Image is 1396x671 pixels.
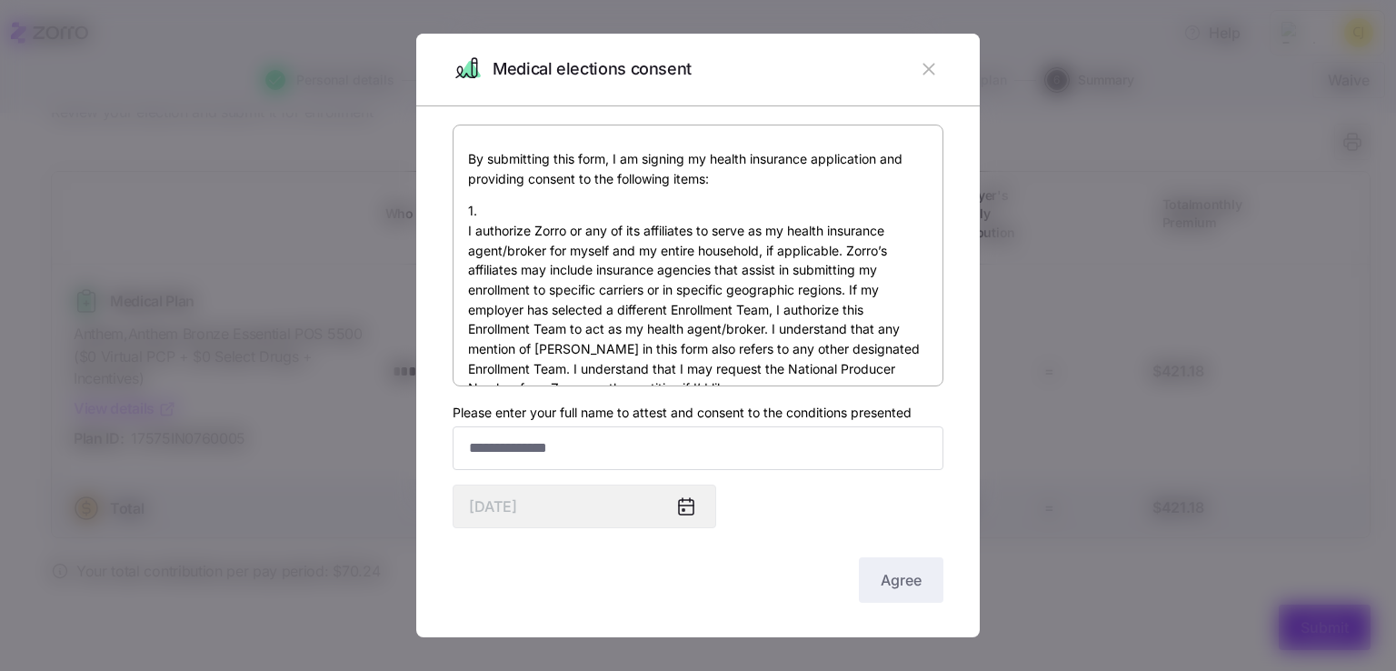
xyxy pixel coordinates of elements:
[859,557,943,603] button: Agree
[493,56,692,83] span: Medical elections consent
[453,403,912,423] label: Please enter your full name to attest and consent to the conditions presented
[881,569,922,591] span: Agree
[468,201,928,398] p: 1. I authorize Zorro or any of its affiliates to serve as my health insurance agent/broker for my...
[468,149,928,188] p: By submitting this form, I am signing my health insurance application and providing consent to th...
[453,485,716,528] input: MM/DD/YYYY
